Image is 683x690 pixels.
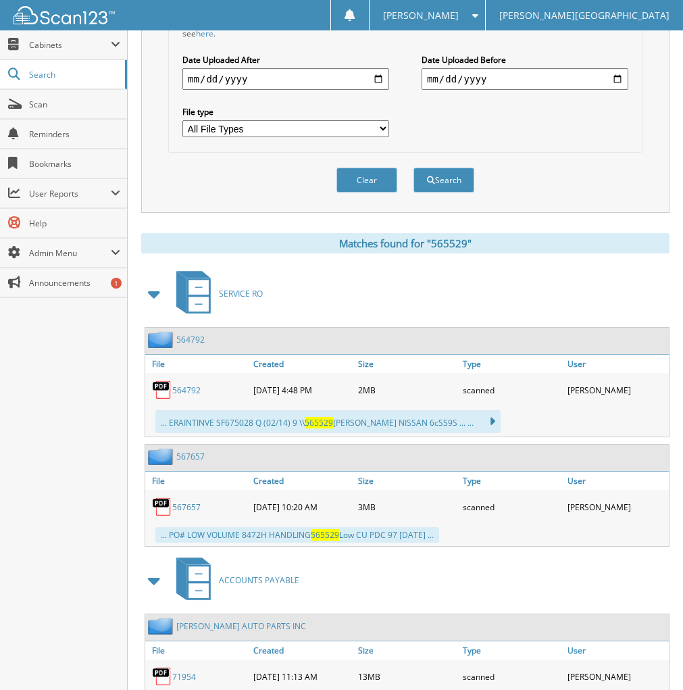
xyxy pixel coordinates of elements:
img: PDF.png [152,380,172,400]
input: start [182,68,389,90]
img: PDF.png [152,497,172,517]
a: Size [355,472,459,490]
div: [PERSON_NAME] [564,493,669,520]
input: end [422,68,628,90]
a: here [196,28,213,39]
a: SERVICE RO [168,267,263,320]
a: File [145,355,250,373]
span: User Reports [29,188,111,199]
span: ACCOUNTS PAYABLE [219,574,299,586]
div: Matches found for "565529" [141,233,669,253]
span: [PERSON_NAME] [383,11,459,20]
a: Created [250,641,355,660]
span: Reminders [29,128,120,140]
span: 565529 [311,529,339,541]
iframe: Chat Widget [615,625,683,690]
a: User [564,472,669,490]
a: User [564,355,669,373]
label: File type [182,106,389,118]
span: Help [29,218,120,229]
div: [PERSON_NAME] [564,663,669,690]
a: 71954 [172,671,196,683]
button: Search [413,168,474,193]
button: Clear [336,168,397,193]
div: scanned [459,493,564,520]
img: folder2.png [148,331,176,348]
span: Admin Menu [29,247,111,259]
img: scan123-logo-white.svg [14,6,115,24]
span: Announcements [29,277,120,289]
label: Date Uploaded After [182,54,389,66]
a: 564792 [176,334,205,345]
div: ... PO# LOW VOLUME 8472H HANDLING Low CU PDC 97 [DATE] ... [155,527,439,543]
a: ACCOUNTS PAYABLE [168,553,299,607]
a: 567657 [172,501,201,513]
img: PDF.png [152,666,172,687]
a: User [564,641,669,660]
a: Type [459,472,564,490]
a: [PERSON_NAME] AUTO PARTS INC [176,620,306,632]
div: 3MB [355,493,459,520]
label: Date Uploaded Before [422,54,628,66]
span: [PERSON_NAME][GEOGRAPHIC_DATA] [499,11,669,20]
div: scanned [459,663,564,690]
span: Scan [29,99,120,110]
div: [DATE] 11:13 AM [250,663,355,690]
img: folder2.png [148,448,176,465]
span: Cabinets [29,39,111,51]
a: Size [355,641,459,660]
div: [DATE] 4:48 PM [250,376,355,403]
div: [PERSON_NAME] [564,376,669,403]
div: ... ERAINTINVE SF675028 Q (02/14) 9 \\ [PERSON_NAME] NISSAN 6cSS9S ... ... [155,410,501,433]
span: Search [29,69,118,80]
a: File [145,472,250,490]
a: 567657 [176,451,205,462]
div: [DATE] 10:20 AM [250,493,355,520]
a: File [145,641,250,660]
a: 564792 [172,385,201,396]
a: Created [250,472,355,490]
span: 565529 [305,417,333,428]
div: 1 [111,278,122,289]
div: 13MB [355,663,459,690]
a: Type [459,641,564,660]
a: Size [355,355,459,373]
img: folder2.png [148,618,176,635]
div: scanned [459,376,564,403]
span: SERVICE RO [219,288,263,299]
a: Created [250,355,355,373]
a: Type [459,355,564,373]
div: 2MB [355,376,459,403]
span: Bookmarks [29,158,120,170]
